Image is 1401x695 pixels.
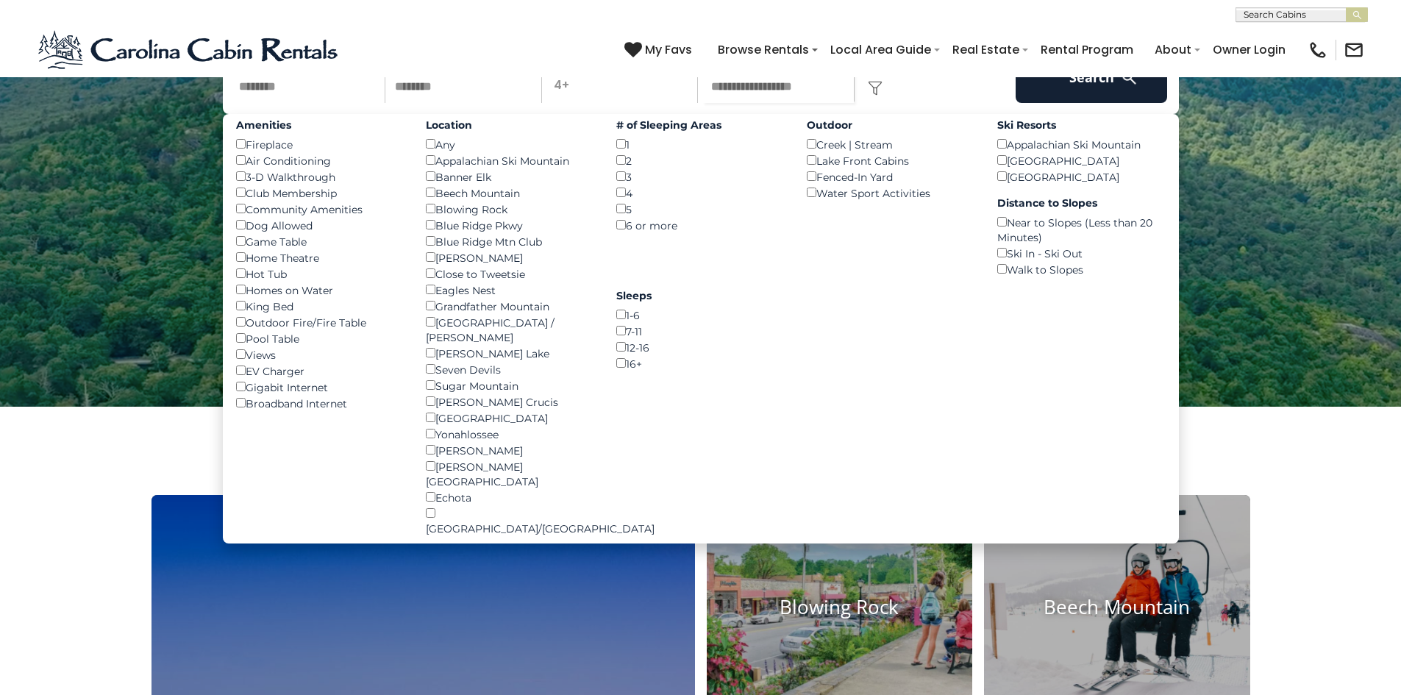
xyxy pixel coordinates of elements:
img: phone-regular-black.png [1308,40,1328,60]
p: 4+ [546,51,698,103]
label: Sleeps [616,288,785,303]
label: # of Sleeping Areas [616,118,785,132]
div: Game Table [236,233,404,249]
div: Walk to Slopes [997,261,1166,277]
div: Fenced-In Yard [807,168,975,185]
div: 16+ [616,355,785,371]
div: Community Amenities [236,201,404,217]
label: Location [426,118,594,132]
div: Any [426,136,594,152]
a: Local Area Guide [823,37,938,63]
a: Real Estate [945,37,1027,63]
div: Ski In - Ski Out [997,245,1166,261]
div: Fireplace [236,136,404,152]
div: Home Theatre [236,249,404,265]
a: Rental Program [1033,37,1141,63]
div: Appalachian Ski Mountain [426,152,594,168]
div: Dog Allowed [236,217,404,233]
div: Blue Ridge Mtn Club [426,233,594,249]
div: 3-D Walkthrough [236,168,404,185]
div: 3 [616,168,785,185]
div: Lake Front Cabins [807,152,975,168]
div: Club Membership [236,185,404,201]
div: [PERSON_NAME][GEOGRAPHIC_DATA] [426,458,594,489]
div: 1 [616,136,785,152]
div: [GEOGRAPHIC_DATA] [997,152,1166,168]
div: Appalachian Ski Mountain [997,136,1166,152]
div: King Bed [236,298,404,314]
button: Search [1016,51,1168,103]
div: [PERSON_NAME] Crucis [426,393,594,410]
div: Outdoor Fire/Fire Table [236,314,404,330]
div: Pool Table [236,330,404,346]
div: [PERSON_NAME] Lake [426,345,594,361]
div: Sugar Mountain [426,377,594,393]
h4: Beech Mountain [984,596,1250,619]
span: My Favs [645,40,692,59]
a: Browse Rentals [710,37,816,63]
div: [PERSON_NAME] [426,249,594,265]
div: 7-11 [616,323,785,339]
div: Broadband Internet [236,395,404,411]
img: Blue-2.png [37,28,342,72]
div: EV Charger [236,363,404,379]
div: 1-6 [616,307,785,323]
div: Homes on Water [236,282,404,298]
div: Banner Elk [426,168,594,185]
div: Air Conditioning [236,152,404,168]
a: My Favs [624,40,696,60]
div: Grandfather Mountain [426,298,594,314]
div: Hot Tub [236,265,404,282]
div: Blowing Rock [426,201,594,217]
h3: Select Your Destination [149,443,1252,495]
div: Eagles Nest [426,282,594,298]
img: search-regular-white.png [1120,68,1138,87]
div: 4 [616,185,785,201]
label: Amenities [236,118,404,132]
a: Owner Login [1205,37,1293,63]
div: [PERSON_NAME] [426,442,594,458]
div: Creek | Stream [807,136,975,152]
div: Near to Slopes (Less than 20 Minutes) [997,214,1166,245]
label: Outdoor [807,118,975,132]
div: 2 [616,152,785,168]
label: Distance to Slopes [997,196,1166,210]
div: [GEOGRAPHIC_DATA] / [PERSON_NAME] [426,314,594,345]
img: filter--v1.png [868,81,883,96]
a: About [1147,37,1199,63]
div: 5 [616,201,785,217]
h4: Blowing Rock [707,596,973,619]
label: Ski Resorts [997,118,1166,132]
div: 12-16 [616,339,785,355]
div: Close to Tweetsie [426,265,594,282]
img: mail-regular-black.png [1344,40,1364,60]
div: Gigabit Internet [236,379,404,395]
div: Yonahlossee [426,426,594,442]
div: Water Sport Activities [807,185,975,201]
div: [GEOGRAPHIC_DATA]/[GEOGRAPHIC_DATA] [426,505,594,536]
div: [GEOGRAPHIC_DATA] [426,410,594,426]
div: Seven Devils [426,361,594,377]
div: Beech Mountain [426,185,594,201]
div: [GEOGRAPHIC_DATA] [997,168,1166,185]
div: 6 or more [616,217,785,233]
div: Echota [426,489,594,505]
div: Blue Ridge Pkwy [426,217,594,233]
div: Views [236,346,404,363]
